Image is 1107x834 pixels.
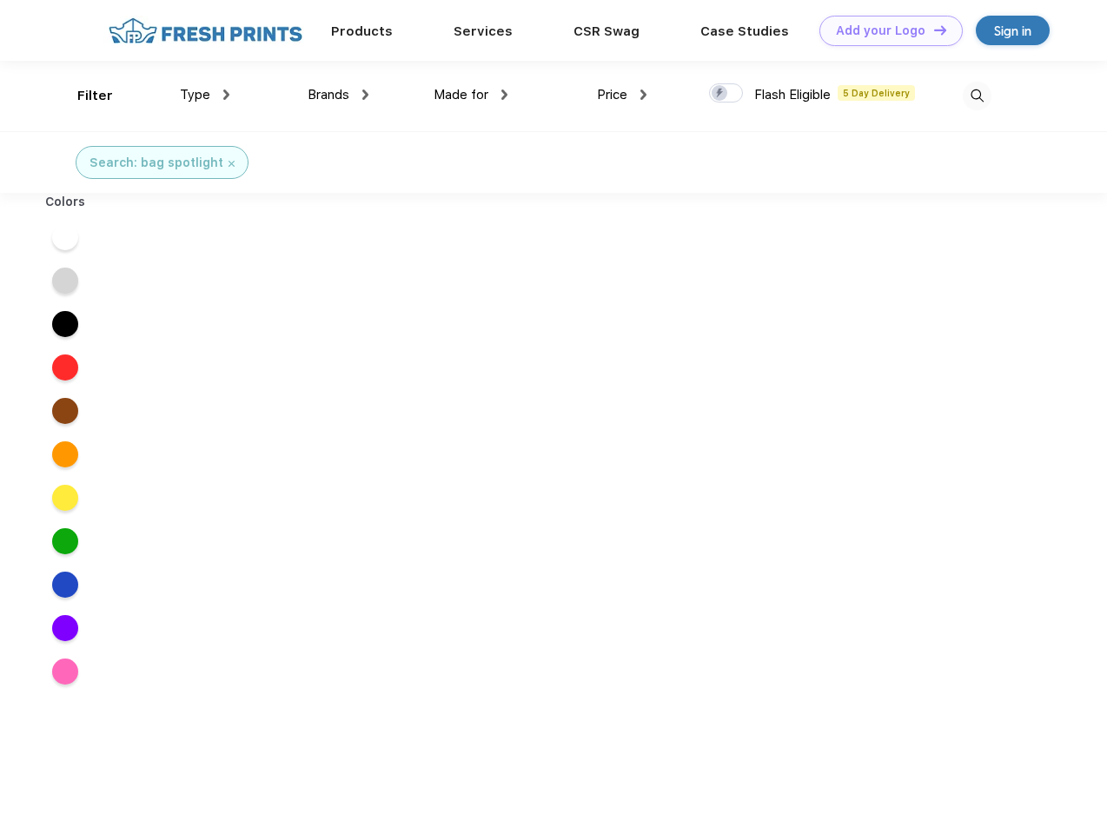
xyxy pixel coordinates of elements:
[934,25,946,35] img: DT
[103,16,308,46] img: fo%20logo%202.webp
[77,86,113,106] div: Filter
[640,89,646,100] img: dropdown.png
[754,87,831,103] span: Flash Eligible
[223,89,229,100] img: dropdown.png
[229,161,235,167] img: filter_cancel.svg
[32,193,99,211] div: Colors
[501,89,507,100] img: dropdown.png
[308,87,349,103] span: Brands
[89,154,223,172] div: Search: bag spotlight
[597,87,627,103] span: Price
[838,85,915,101] span: 5 Day Delivery
[994,21,1031,41] div: Sign in
[836,23,925,38] div: Add your Logo
[963,82,991,110] img: desktop_search.svg
[331,23,393,39] a: Products
[362,89,368,100] img: dropdown.png
[976,16,1050,45] a: Sign in
[180,87,210,103] span: Type
[434,87,488,103] span: Made for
